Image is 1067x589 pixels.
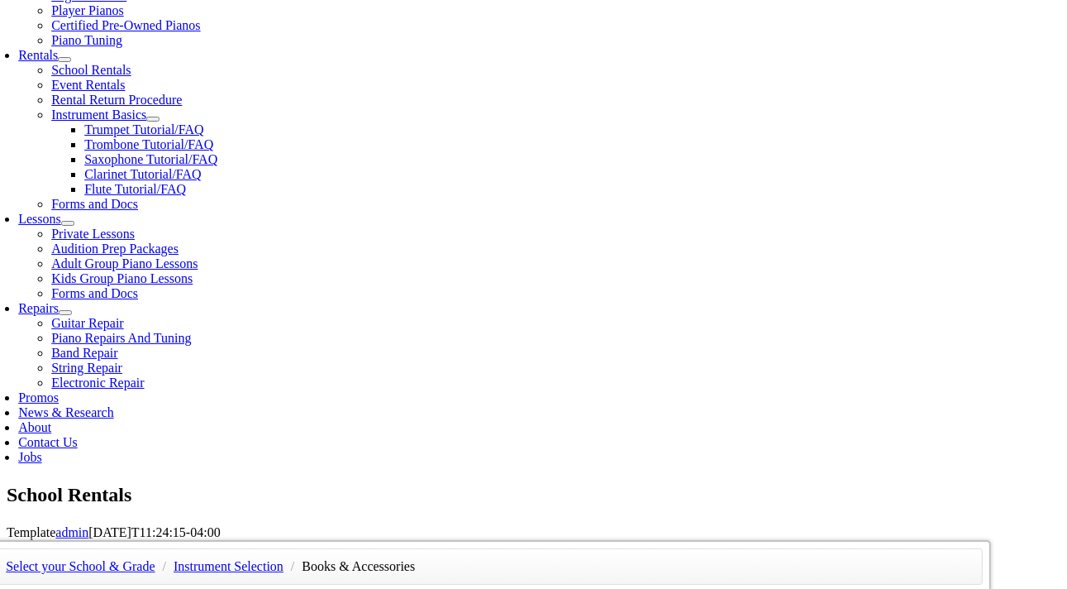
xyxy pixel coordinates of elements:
button: Open submenu of Rentals [58,57,71,62]
a: Private Lessons [51,227,135,241]
a: Rental Return Procedure [51,93,182,107]
a: admin [55,525,88,539]
a: Select your School & Grade [6,559,155,573]
a: Saxophone Tutorial/FAQ [84,152,217,166]
a: Piano Repairs And Tuning [51,331,191,345]
a: Clarinet Tutorial/FAQ [84,167,202,181]
button: Open submenu of Repairs [59,310,72,315]
li: Books & Accessories [302,555,415,578]
a: Band Repair [51,346,117,360]
a: Flute Tutorial/FAQ [84,182,186,196]
a: Adult Group Piano Lessons [51,256,198,271]
a: Kids Group Piano Lessons [51,271,193,285]
a: Jobs [18,450,41,464]
a: Trombone Tutorial/FAQ [84,137,213,151]
a: School Rentals [51,63,131,77]
button: Open submenu of Instrument Basics [146,117,160,122]
a: About [18,420,51,434]
span: Template [7,525,55,539]
button: Open submenu of Lessons [61,221,74,226]
a: Rentals [18,48,58,62]
a: Instrument Basics [51,108,146,122]
a: Guitar Repair [51,316,124,330]
span: / [159,559,170,573]
a: Event Rentals [51,78,125,92]
a: Trumpet Tutorial/FAQ [84,122,203,136]
a: Contact Us [18,435,78,449]
a: Instrument Selection [174,559,283,573]
a: Lessons [18,212,61,226]
a: Forms and Docs [51,286,138,300]
a: Repairs [18,301,59,315]
a: Forms and Docs [51,197,138,211]
span: / [287,559,298,573]
a: Promos [18,390,59,405]
a: String Repair [51,361,122,375]
span: [DATE]T11:24:15-04:00 [88,525,220,539]
a: Player Pianos [51,3,124,17]
a: Piano Tuning [51,33,122,47]
a: Certified Pre-Owned Pianos [51,18,200,32]
a: Audition Prep Packages [51,242,179,256]
a: News & Research [18,405,114,419]
a: Electronic Repair [51,376,144,390]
